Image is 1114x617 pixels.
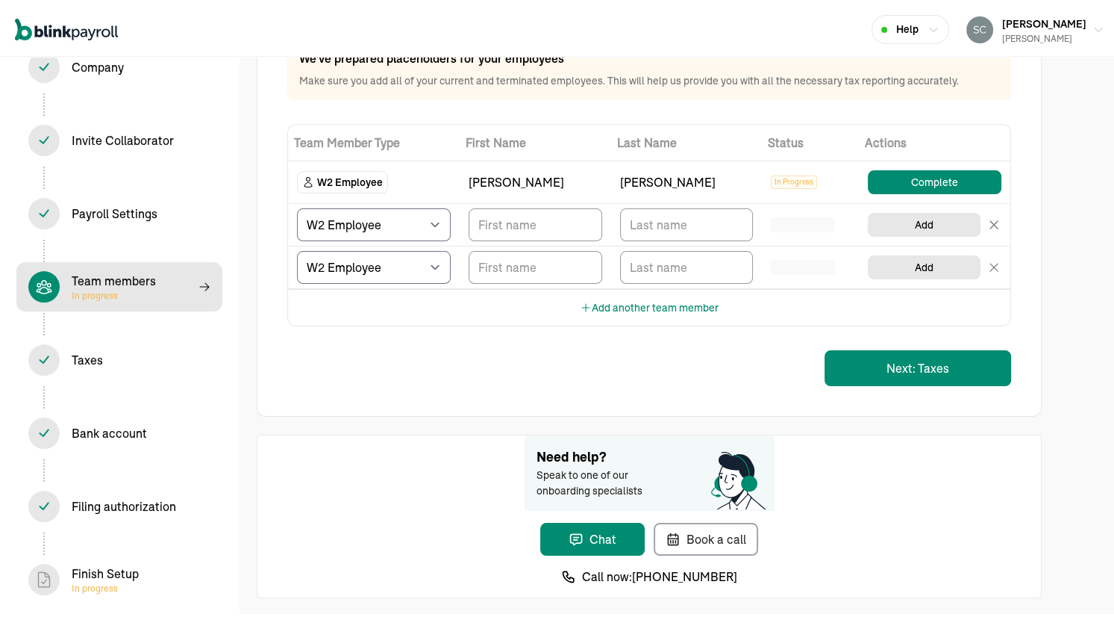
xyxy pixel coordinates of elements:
span: Team membersIn progress [16,259,222,308]
span: [PERSON_NAME] [1002,14,1086,28]
span: Filing authorization [16,479,222,528]
span: Actions [865,131,1004,149]
div: [PERSON_NAME] [469,170,602,188]
span: Taxes [16,332,222,382]
div: Chat [569,527,616,545]
span: Payroll Settings [16,186,222,235]
button: Book a call [654,520,758,553]
span: Status [768,131,853,149]
button: [PERSON_NAME][PERSON_NAME] [960,8,1110,46]
p: Make sure you add all of your current and terminated employees. This will help us provide you wit... [299,70,999,85]
button: Add another team member [580,287,719,323]
span: In progress [72,287,156,299]
div: Invite Collaborator [72,128,174,146]
table: TeamMembers [288,122,1010,286]
button: Add [868,210,980,234]
span: First Name [466,131,605,149]
button: Chat [540,520,645,553]
span: Team Member Type [294,131,454,149]
button: Add [868,252,980,276]
div: [PERSON_NAME] [620,170,754,188]
div: Team members [72,269,156,299]
input: TextInput [469,205,602,238]
span: Speak to one of our onboarding specialists [536,465,663,496]
nav: Global [15,5,118,49]
div: Filing authorization [72,494,176,512]
input: TextInput [469,248,602,281]
span: In progress [72,580,139,592]
button: Complete [868,167,1001,191]
input: TextInput [620,205,754,238]
span: In Progress [771,173,817,186]
span: Need help? [536,444,763,465]
div: Payroll Settings [72,202,157,220]
div: Finish Setup [72,562,139,592]
span: Help [896,19,919,34]
span: Last Name [617,131,757,149]
p: We've prepared placeholders for your employees [299,46,999,64]
input: TextInput [620,248,754,281]
div: Company [72,55,124,73]
button: Next: Taxes [824,347,1011,383]
button: Help [872,12,949,41]
div: [PERSON_NAME] [1002,29,1086,43]
div: Taxes [72,348,103,366]
span: Call now: [PHONE_NUMBER] [582,565,737,583]
span: Invite Collaborator [16,113,222,162]
span: W2 Employee [317,172,383,187]
span: Finish SetupIn progress [16,552,222,601]
span: Bank account [16,406,222,455]
div: Book a call [666,527,746,545]
span: Company [16,40,222,89]
div: Bank account [72,421,147,439]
